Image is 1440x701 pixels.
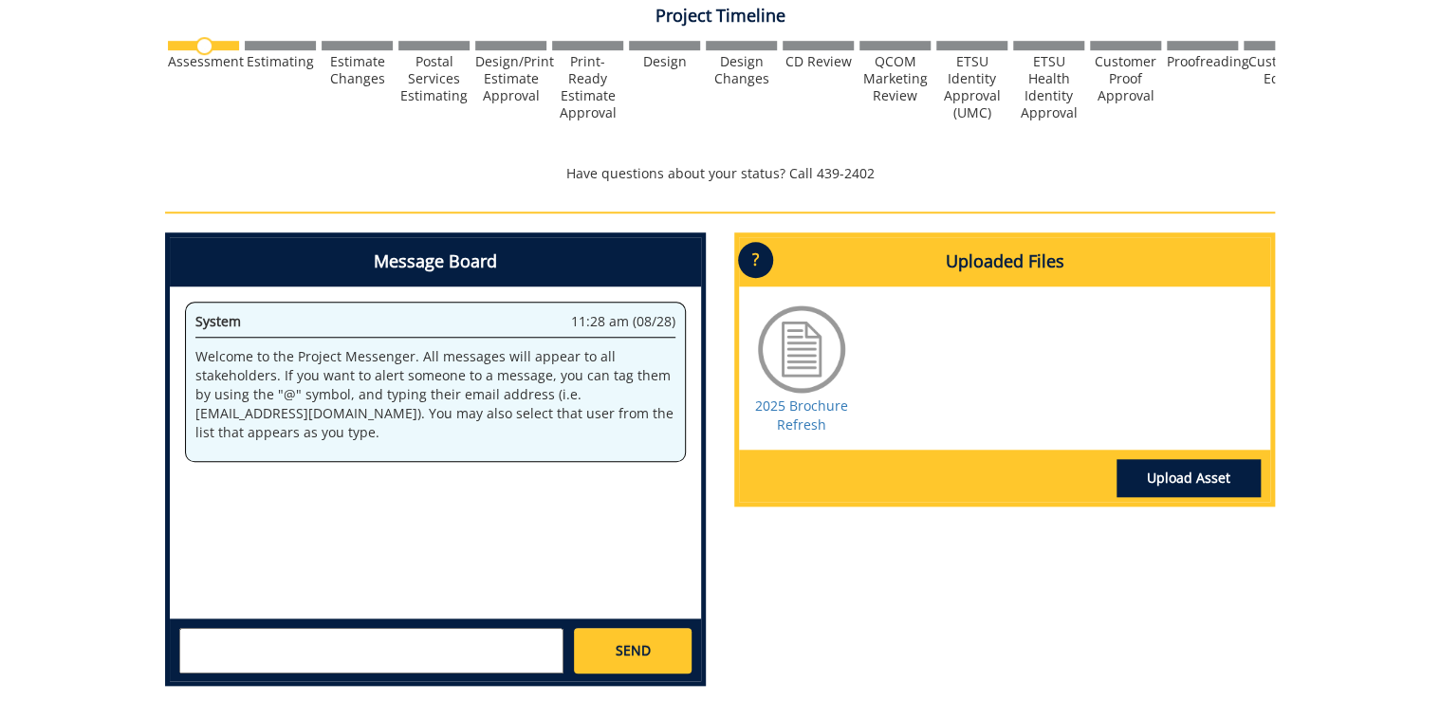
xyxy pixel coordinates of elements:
[475,53,546,104] div: Design/Print Estimate Approval
[195,37,213,55] img: no
[195,312,241,330] span: System
[738,242,773,278] p: ?
[1244,53,1315,87] div: Customer Edits
[1117,459,1261,497] a: Upload Asset
[552,53,623,121] div: Print-Ready Estimate Approval
[168,53,239,70] div: Assessment
[195,347,675,442] p: Welcome to the Project Messenger. All messages will appear to all stakeholders. If you want to al...
[615,641,650,660] span: SEND
[398,53,470,104] div: Postal Services Estimating
[1013,53,1084,121] div: ETSU Health Identity Approval
[170,237,701,286] h4: Message Board
[571,312,675,331] span: 11:28 am (08/28)
[739,237,1270,286] h4: Uploaded Files
[322,53,393,87] div: Estimate Changes
[783,53,854,70] div: CD Review
[629,53,700,70] div: Design
[245,53,316,70] div: Estimating
[179,628,563,673] textarea: messageToSend
[706,53,777,87] div: Design Changes
[1167,53,1238,70] div: Proofreading
[1090,53,1161,104] div: Customer Proof Approval
[165,7,1275,26] h4: Project Timeline
[574,628,692,673] a: SEND
[755,397,848,434] a: 2025 Brochure Refresh
[859,53,931,104] div: QCOM Marketing Review
[165,164,1275,183] p: Have questions about your status? Call 439-2402
[936,53,1007,121] div: ETSU Identity Approval (UMC)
